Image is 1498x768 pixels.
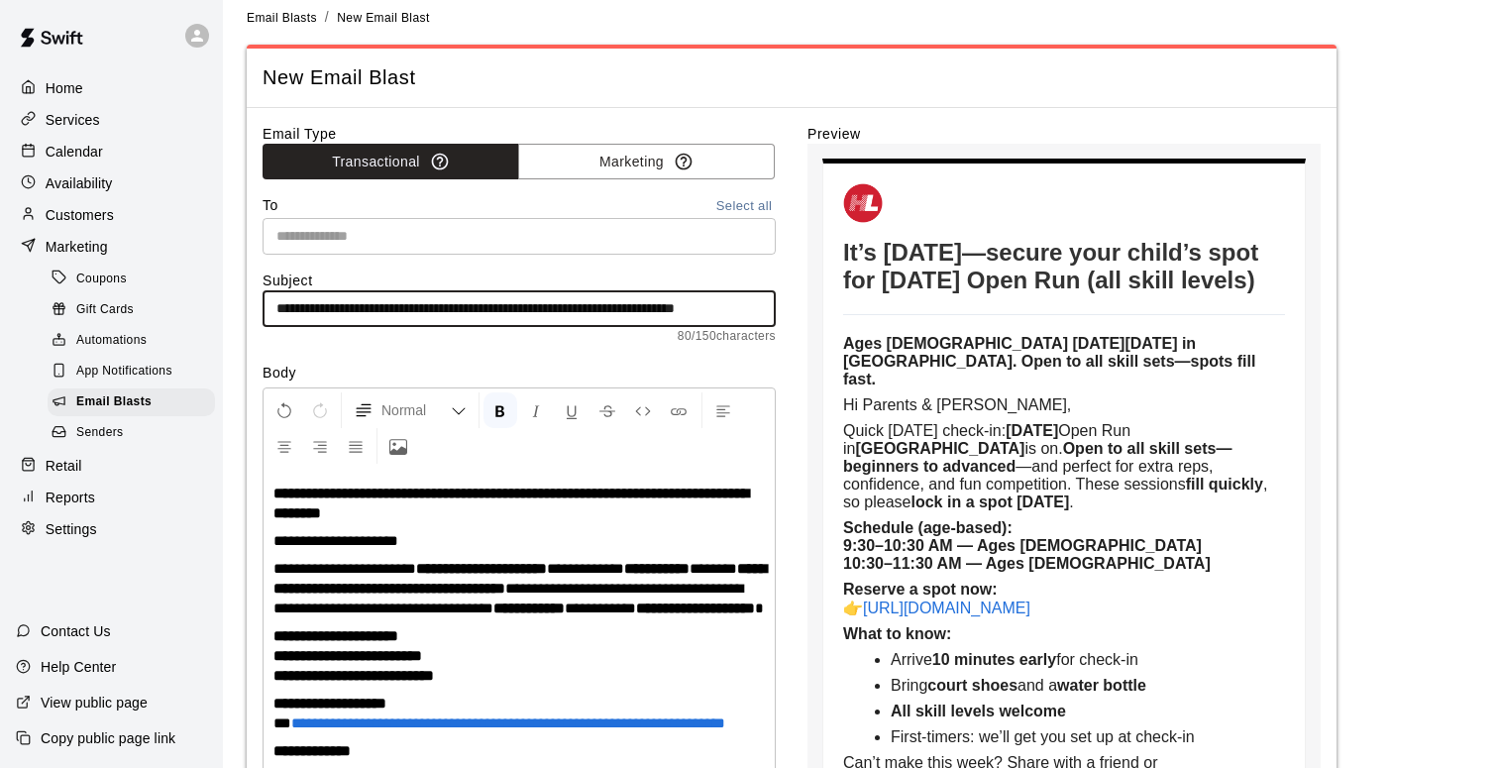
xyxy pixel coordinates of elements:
span: Arrive [891,651,932,668]
button: Insert Link [662,392,695,428]
span: Coupons [76,270,127,289]
div: App Notifications [48,358,215,385]
a: Services [16,105,207,135]
span: Bring [891,677,927,694]
span: , so please [843,476,1272,510]
a: Availability [16,168,207,198]
span: Quick [DATE] check-in: [843,422,1006,439]
label: Body [263,363,776,383]
span: New Email Blast [337,11,429,25]
button: Insert Code [626,392,660,428]
a: Automations [48,326,223,357]
strong: 10:30–11:30 AM — Ages [DEMOGRAPHIC_DATA] [843,555,1211,572]
strong: 10 minutes early [932,651,1056,668]
strong: lock in a spot [DATE] [911,494,1070,510]
span: App Notifications [76,362,172,382]
button: Format Italics [519,392,553,428]
strong: What to know: [843,625,951,642]
span: Senders [76,423,124,443]
p: Home [46,78,83,98]
label: Email Type [263,124,776,144]
a: App Notifications [48,357,223,387]
p: Customers [46,205,114,225]
p: Help Center [41,657,116,677]
label: To [263,195,278,218]
span: Open Run in [843,422,1135,457]
span: and a [1017,677,1057,694]
a: Senders [48,418,223,449]
span: is on. [1024,440,1062,457]
a: Coupons [48,264,223,294]
a: Calendar [16,137,207,166]
strong: water bottle [1057,677,1146,694]
a: Home [16,73,207,103]
strong: [GEOGRAPHIC_DATA] [855,440,1024,457]
button: Format Bold [483,392,517,428]
div: Senders [48,419,215,447]
span: 👉 [843,600,863,616]
p: Settings [46,519,97,539]
button: Left Align [706,392,740,428]
strong: All skill levels welcome [891,703,1066,719]
strong: Schedule (age-based): [843,519,1013,536]
button: Formatting Options [346,392,475,428]
span: —and perfect for extra reps, confidence, and fun competition. These sessions [843,458,1218,493]
a: Settings [16,514,207,544]
img: Hoop Legends [843,183,883,223]
div: Coupons [48,266,215,293]
p: View public page [41,693,148,713]
button: Center Align [267,428,301,464]
span: Email Blasts [76,392,152,412]
span: Gift Cards [76,300,134,320]
label: Subject [263,271,776,290]
button: Right Align [303,428,337,464]
button: Upload Image [381,428,415,464]
div: Automations [48,327,215,355]
a: Reports [16,483,207,512]
div: Email Blasts [48,388,215,416]
p: Contact Us [41,621,111,641]
p: Calendar [46,142,103,162]
a: Email Blasts [48,387,223,418]
strong: [DATE] [1006,422,1058,439]
a: Marketing [16,232,207,262]
p: Availability [46,173,113,193]
p: Services [46,110,100,130]
h1: It’s [DATE]—secure your child’s spot for [DATE] Open Run (all skill levels) [843,239,1285,294]
label: Preview [807,124,1321,144]
span: First-timers: we’ll get you set up at check-in [891,728,1195,745]
a: [URL][DOMAIN_NAME] [863,600,1030,616]
strong: Open to all skill sets—beginners to advanced [843,440,1231,475]
strong: 9:30–10:30 AM — Ages [DEMOGRAPHIC_DATA] [843,537,1202,554]
span: for check-in [1056,651,1138,668]
button: Marketing [518,144,775,180]
a: Gift Cards [48,294,223,325]
a: Email Blasts [247,9,317,25]
nav: breadcrumb [247,7,1474,29]
strong: fill quickly [1186,476,1263,493]
span: Normal [381,400,451,420]
span: Automations [76,331,147,351]
strong: Reserve a spot now: [843,581,998,598]
button: Select all [712,195,776,218]
p: Reports [46,488,95,507]
a: Retail [16,451,207,481]
p: Copy public page link [41,728,175,748]
strong: court shoes [927,677,1017,694]
li: / [325,7,329,28]
a: Customers [16,200,207,230]
button: Redo [303,392,337,428]
span: New Email Blast [263,64,1321,91]
span: 80 / 150 characters [263,327,776,347]
strong: Ages [DEMOGRAPHIC_DATA] [DATE][DATE] in [GEOGRAPHIC_DATA]. Open to all skill sets—spots fill fast. [843,335,1260,387]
